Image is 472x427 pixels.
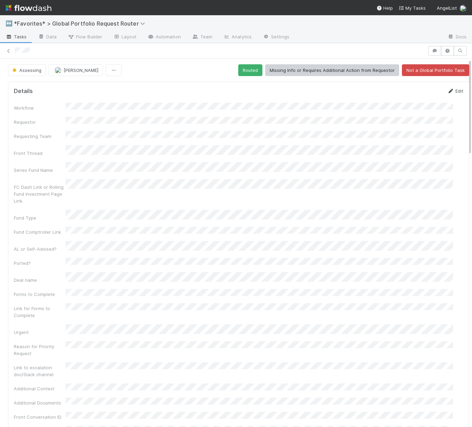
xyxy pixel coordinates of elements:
div: FC Dash Link or Rolling Fund Investment Page Link [14,184,66,204]
a: Settings [257,32,295,43]
h5: Details [14,88,33,95]
div: Additional Documents [14,399,66,406]
span: ↔️ [6,20,12,26]
img: avatar_5bf5c33b-3139-4939-a495-cbf9fc6ebf7e.png [55,67,61,74]
div: Deal name [14,277,66,284]
span: My Tasks [398,5,426,11]
button: Routed [238,64,262,76]
div: Link to escalation doc/Slack channel [14,364,66,378]
a: Edit [447,88,463,94]
div: AL or Self-Advised? [14,245,66,252]
div: Ported? [14,260,66,267]
button: [PERSON_NAME] [49,64,103,76]
img: logo-inverted-e16ddd16eac7371096b0.svg [6,2,51,14]
a: Docs [442,32,472,43]
div: Front Thread [14,150,66,157]
a: Analytics [218,32,257,43]
div: Series Fund Name [14,167,66,174]
button: Missing Info or Requires Additional Action from Requestor [265,64,399,76]
button: Assessing [8,64,46,76]
div: Workflow [14,104,66,111]
span: Assessing [11,67,41,73]
div: Additional Context [14,385,66,392]
a: Flow Builder [62,32,108,43]
span: [PERSON_NAME] [64,67,98,73]
span: AngelList [437,5,457,11]
img: avatar_5bf5c33b-3139-4939-a495-cbf9fc6ebf7e.png [460,5,466,12]
div: Requestor [14,119,66,126]
a: Data [32,32,62,43]
div: Urgent [14,329,66,336]
div: Front Conversation ID [14,414,66,420]
a: My Tasks [398,4,426,11]
div: Reason for Priority Request [14,343,66,357]
div: Fund Type [14,214,66,221]
div: Requesting Team [14,133,66,140]
span: *Favorites* > Global Portfolio Request Router [14,20,148,27]
span: Tasks [6,33,27,40]
span: Flow Builder [68,33,102,40]
div: Fund Comptroller Link [14,229,66,235]
a: Automation [142,32,186,43]
a: Layout [108,32,142,43]
button: Not a Global Portfolio Task [402,64,469,76]
div: Forms to Complete [14,291,66,298]
div: Link for Forms to Complete [14,305,66,319]
a: Team [186,32,218,43]
div: Help [376,4,393,11]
